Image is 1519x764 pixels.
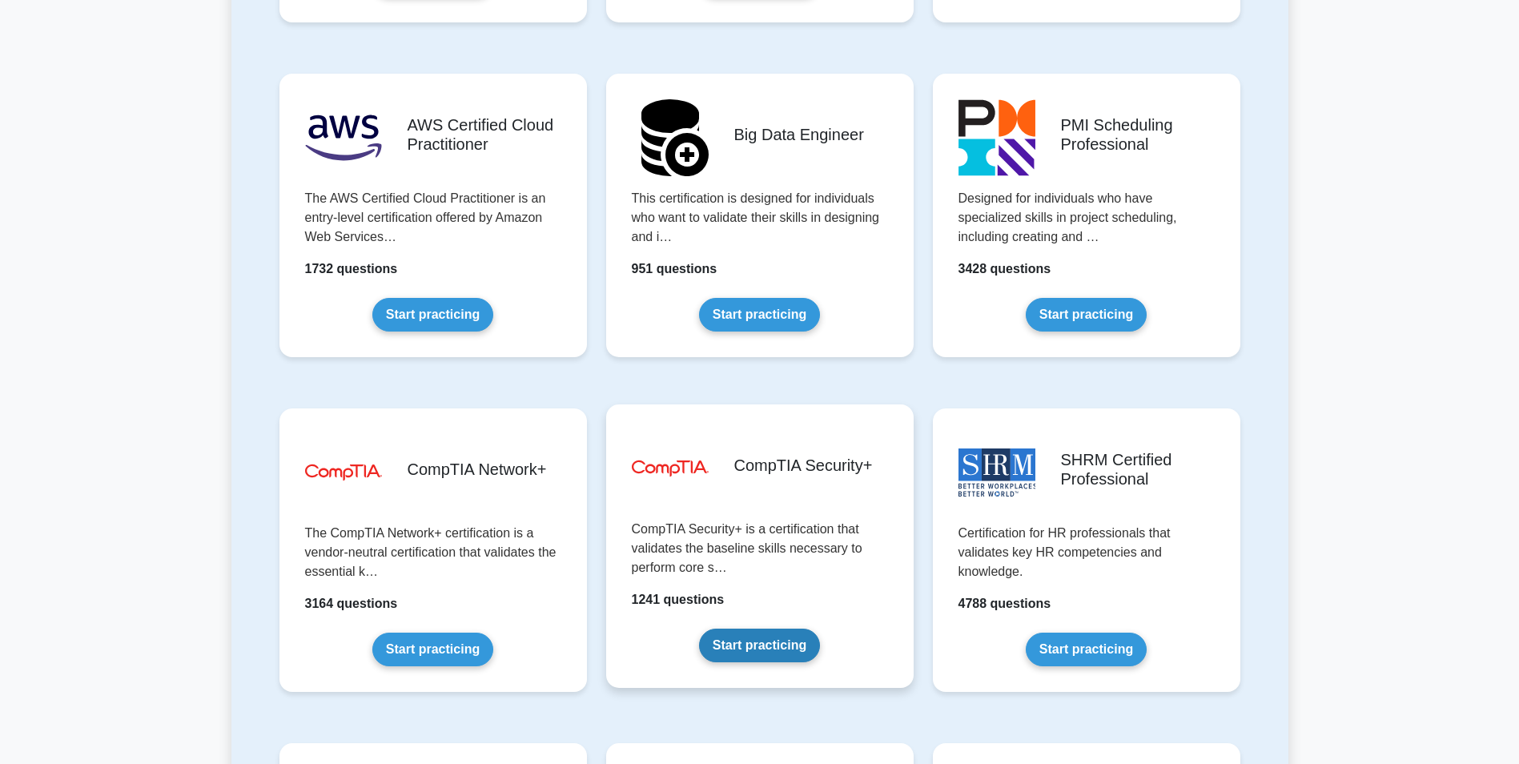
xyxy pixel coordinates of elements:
a: Start practicing [699,629,820,662]
a: Start practicing [1026,633,1147,666]
a: Start practicing [372,298,493,332]
a: Start practicing [699,298,820,332]
a: Start practicing [372,633,493,666]
a: Start practicing [1026,298,1147,332]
